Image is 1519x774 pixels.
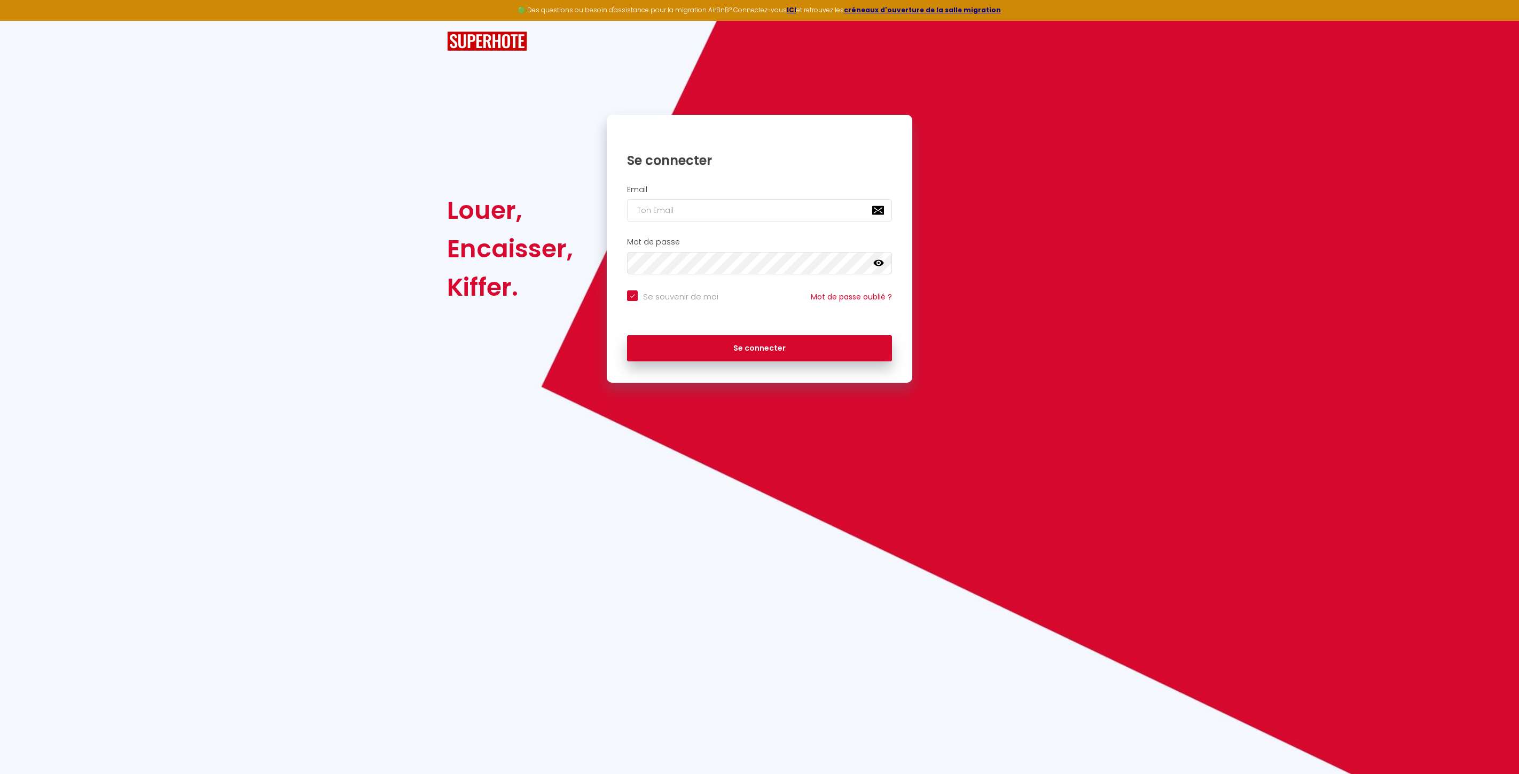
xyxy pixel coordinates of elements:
input: Ton Email [627,199,892,222]
a: ICI [787,5,796,14]
div: Kiffer. [447,268,573,306]
a: Mot de passe oublié ? [811,291,892,302]
button: Se connecter [627,335,892,362]
h2: Mot de passe [627,238,892,247]
a: créneaux d'ouverture de la salle migration [844,5,1001,14]
div: Encaisser, [447,230,573,268]
img: SuperHote logo [447,31,527,51]
div: Louer, [447,191,573,230]
h2: Email [627,185,892,194]
h1: Se connecter [627,152,892,169]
